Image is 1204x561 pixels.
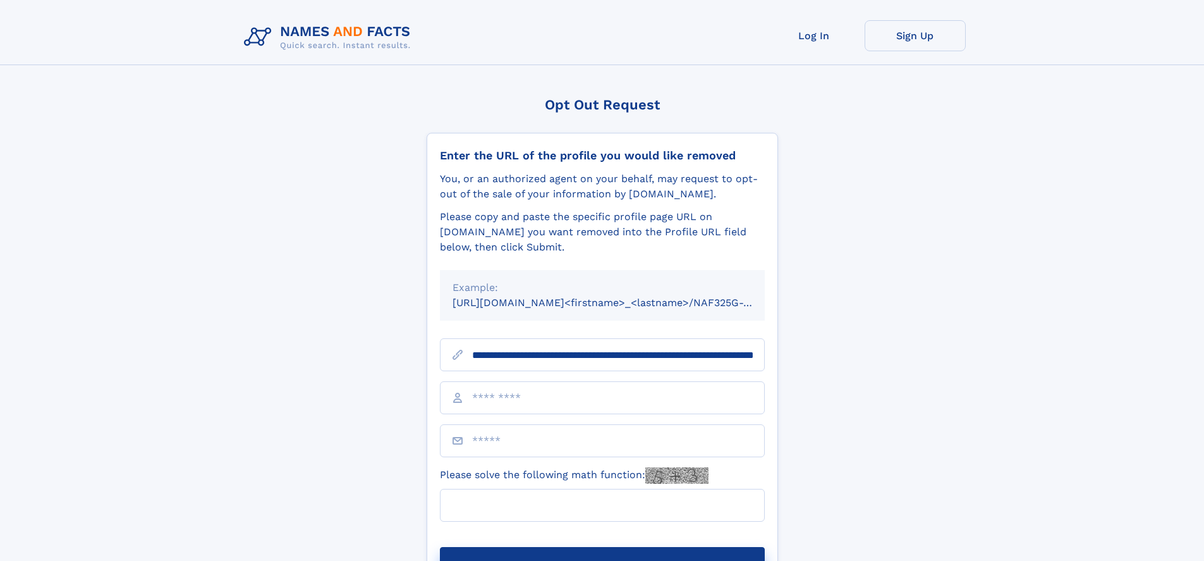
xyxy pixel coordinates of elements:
[440,171,765,202] div: You, or an authorized agent on your behalf, may request to opt-out of the sale of your informatio...
[453,280,752,295] div: Example:
[865,20,966,51] a: Sign Up
[440,209,765,255] div: Please copy and paste the specific profile page URL on [DOMAIN_NAME] you want removed into the Pr...
[440,467,708,484] label: Please solve the following math function:
[763,20,865,51] a: Log In
[440,149,765,163] div: Enter the URL of the profile you would like removed
[239,20,421,54] img: Logo Names and Facts
[453,297,789,309] small: [URL][DOMAIN_NAME]<firstname>_<lastname>/NAF325G-xxxxxxxx
[427,97,778,113] div: Opt Out Request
